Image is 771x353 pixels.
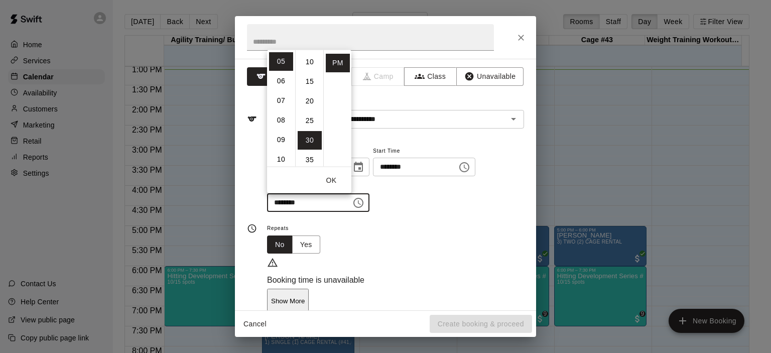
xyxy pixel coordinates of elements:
[298,33,322,51] li: 5 minutes
[269,110,293,129] li: 8 hours
[247,67,300,86] button: Rental
[348,193,368,213] button: Choose time, selected time is 5:30 PM
[298,131,322,149] li: 30 minutes
[271,297,305,305] p: Show More
[298,150,322,169] li: 35 minutes
[348,157,368,177] button: Choose date, selected date is Sep 19, 2025
[512,29,530,47] button: Close
[269,32,293,51] li: 4 hours
[247,223,257,233] svg: Timing
[267,222,328,236] span: Repeats
[267,272,524,289] div: Booking time is unavailable
[239,315,271,333] button: Cancel
[269,52,293,70] li: 5 hours
[326,53,350,72] li: PM
[323,50,351,166] ul: Select meridiem
[454,157,474,177] button: Choose time, selected time is 4:00 PM
[352,67,405,86] span: Camps can only be created in the Services page
[298,111,322,130] li: 25 minutes
[456,67,524,86] button: Unavailable
[295,50,323,166] ul: Select minutes
[298,52,322,71] li: 10 minutes
[298,72,322,90] li: 15 minutes
[373,145,475,158] span: Start Time
[326,34,350,52] li: AM
[506,112,521,126] button: Open
[269,150,293,168] li: 10 hours
[267,50,295,166] ul: Select hours
[298,91,322,110] li: 20 minutes
[267,236,293,254] button: No
[269,130,293,149] li: 9 hours
[267,289,309,313] button: Show More
[315,171,347,189] button: OK
[404,67,457,86] button: Class
[269,91,293,109] li: 7 hours
[247,114,257,124] svg: Service
[269,71,293,90] li: 6 hours
[292,236,320,254] button: Yes
[267,236,320,254] div: outlined button group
